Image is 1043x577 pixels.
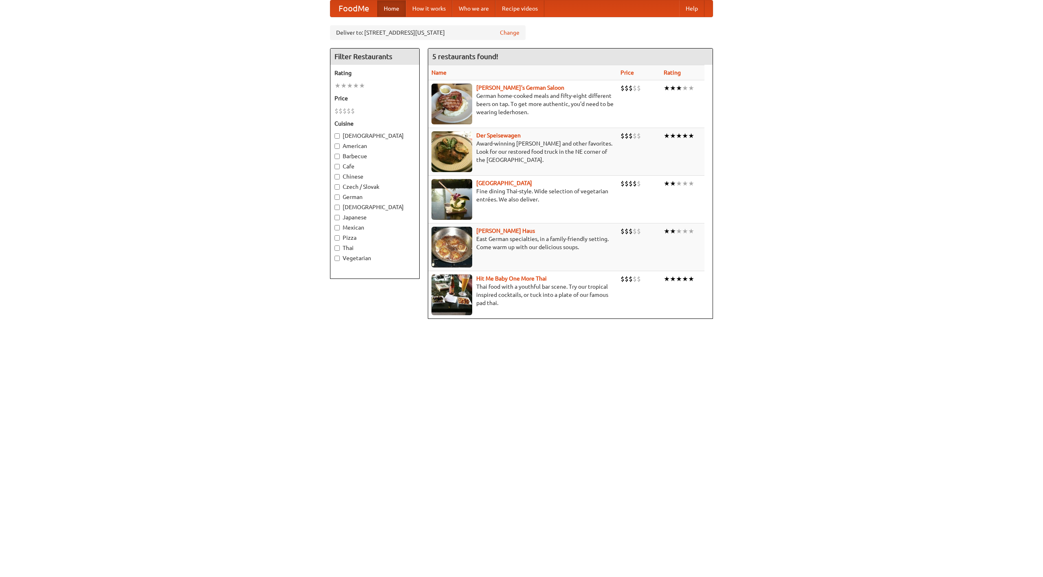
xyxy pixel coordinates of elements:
input: Czech / Slovak [334,184,340,190]
p: Fine dining Thai-style. Wide selection of vegetarian entrées. We also deliver. [431,187,614,203]
li: ★ [682,227,688,236]
li: ★ [688,274,694,283]
a: How it works [406,0,452,17]
input: Pizza [334,235,340,241]
a: Rating [664,69,681,76]
a: Recipe videos [495,0,544,17]
li: $ [637,84,641,93]
a: Price [621,69,634,76]
li: $ [621,131,625,140]
li: $ [347,106,351,115]
li: ★ [670,84,676,93]
li: ★ [688,84,694,93]
label: American [334,142,415,150]
a: FoodMe [330,0,377,17]
input: American [334,144,340,149]
li: $ [629,84,633,93]
li: ★ [670,274,676,283]
li: $ [629,131,633,140]
li: ★ [682,131,688,140]
label: Mexican [334,223,415,232]
input: Thai [334,245,340,251]
li: ★ [676,227,682,236]
li: $ [351,106,355,115]
img: babythai.jpg [431,274,472,315]
ng-pluralize: 5 restaurants found! [432,53,498,60]
li: ★ [676,84,682,93]
p: East German specialties, in a family-friendly setting. Come warm up with our delicious soups. [431,235,614,251]
label: Barbecue [334,152,415,160]
input: [DEMOGRAPHIC_DATA] [334,205,340,210]
li: $ [633,84,637,93]
li: $ [633,179,637,188]
input: Mexican [334,225,340,230]
a: Der Speisewagen [476,132,521,139]
input: German [334,195,340,200]
a: [PERSON_NAME] Haus [476,228,535,234]
a: Change [500,29,519,37]
img: satay.jpg [431,179,472,220]
li: $ [637,179,641,188]
li: $ [625,227,629,236]
a: Name [431,69,447,76]
p: German home-cooked meals and fifty-eight different beers on tap. To get more authentic, you'd nee... [431,92,614,116]
input: [DEMOGRAPHIC_DATA] [334,133,340,139]
label: Cafe [334,162,415,170]
li: $ [637,131,641,140]
li: $ [633,227,637,236]
li: $ [633,274,637,283]
label: Chinese [334,172,415,181]
h5: Rating [334,69,415,77]
li: ★ [682,274,688,283]
label: Thai [334,244,415,252]
li: ★ [664,84,670,93]
li: ★ [676,274,682,283]
b: [PERSON_NAME]'s German Saloon [476,84,564,91]
li: $ [629,179,633,188]
img: esthers.jpg [431,84,472,124]
li: ★ [353,81,359,90]
label: [DEMOGRAPHIC_DATA] [334,132,415,140]
li: ★ [359,81,365,90]
a: Hit Me Baby One More Thai [476,275,547,282]
li: $ [621,227,625,236]
li: $ [625,179,629,188]
a: Home [377,0,406,17]
label: Japanese [334,213,415,221]
li: $ [625,84,629,93]
li: ★ [664,227,670,236]
h5: Cuisine [334,119,415,128]
li: ★ [670,131,676,140]
label: Pizza [334,234,415,242]
li: ★ [676,131,682,140]
li: $ [339,106,343,115]
a: [GEOGRAPHIC_DATA] [476,180,532,186]
h4: Filter Restaurants [330,49,419,65]
li: $ [343,106,347,115]
a: Help [679,0,704,17]
li: $ [621,274,625,283]
li: ★ [664,179,670,188]
input: Japanese [334,215,340,220]
li: ★ [688,131,694,140]
li: ★ [341,81,347,90]
li: ★ [664,131,670,140]
input: Chinese [334,174,340,179]
li: ★ [670,179,676,188]
li: ★ [670,227,676,236]
p: Thai food with a youthful bar scene. Try our tropical inspired cocktails, or tuck into a plate of... [431,283,614,307]
div: Deliver to: [STREET_ADDRESS][US_STATE] [330,25,526,40]
li: ★ [334,81,341,90]
li: $ [621,84,625,93]
li: $ [621,179,625,188]
li: $ [637,274,641,283]
label: German [334,193,415,201]
li: ★ [688,179,694,188]
li: $ [633,131,637,140]
li: ★ [676,179,682,188]
li: $ [629,227,633,236]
